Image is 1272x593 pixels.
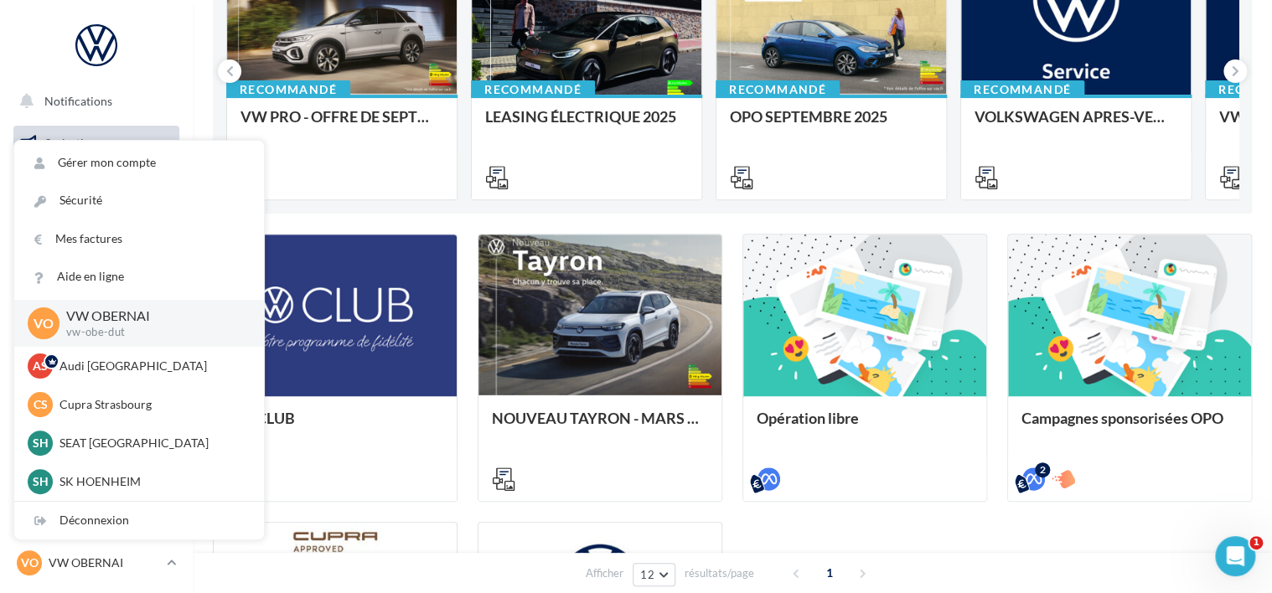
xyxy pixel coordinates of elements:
a: Campagnes DataOnDemand [10,474,183,523]
span: 1 [816,559,843,586]
div: Recommandé [716,80,840,99]
span: AS [33,358,48,374]
div: Déconnexion [14,502,264,539]
p: VW OBERNAI [66,307,237,326]
a: Campagnes [10,252,183,287]
a: Contacts [10,293,183,328]
p: Cupra Strasbourg [59,396,244,413]
span: SH [33,473,49,490]
span: VO [34,313,54,333]
p: SK HOENHEIM [59,473,244,490]
div: Opération libre [757,410,973,443]
span: Notifications [44,94,112,108]
div: VOLKSWAGEN APRES-VENTE [975,108,1177,142]
a: Boîte de réception17 [10,167,183,203]
a: Calendrier [10,377,183,412]
div: 2 [1035,462,1050,477]
a: VO VW OBERNAI [13,547,179,579]
a: Sécurité [14,182,264,219]
a: Visibilité en ligne [10,210,183,245]
div: NOUVEAU TAYRON - MARS 2025 [492,410,708,443]
a: PLV et print personnalisable [10,418,183,467]
a: Aide en ligne [14,258,264,296]
p: vw-obe-dut [66,325,237,340]
div: Campagnes sponsorisées OPO [1021,410,1238,443]
div: Recommandé [960,80,1084,99]
div: LEASING ÉLECTRIQUE 2025 [485,108,688,142]
span: Afficher [586,565,623,581]
span: SH [33,435,49,451]
div: VW PRO - OFFRE DE SEPTEMBRE 25 [240,108,443,142]
p: Audi [GEOGRAPHIC_DATA] [59,358,244,374]
a: Gérer mon compte [14,144,264,182]
button: Notifications [10,84,176,119]
a: Opérations [10,126,183,161]
span: 1 [1249,536,1263,549]
p: SEAT [GEOGRAPHIC_DATA] [59,435,244,451]
iframe: Intercom live chat [1215,536,1255,576]
a: Médiathèque [10,335,183,370]
span: résultats/page [685,565,754,581]
div: OPO SEPTEMBRE 2025 [730,108,933,142]
span: CS [34,396,48,413]
span: VO [21,554,39,571]
p: VW OBERNAI [49,554,160,571]
button: 12 [633,563,675,586]
div: VW CLUB [227,410,443,443]
div: Recommandé [226,80,350,99]
div: Recommandé [471,80,595,99]
a: Mes factures [14,220,264,258]
span: 12 [640,568,654,581]
span: Opérations [44,136,102,150]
